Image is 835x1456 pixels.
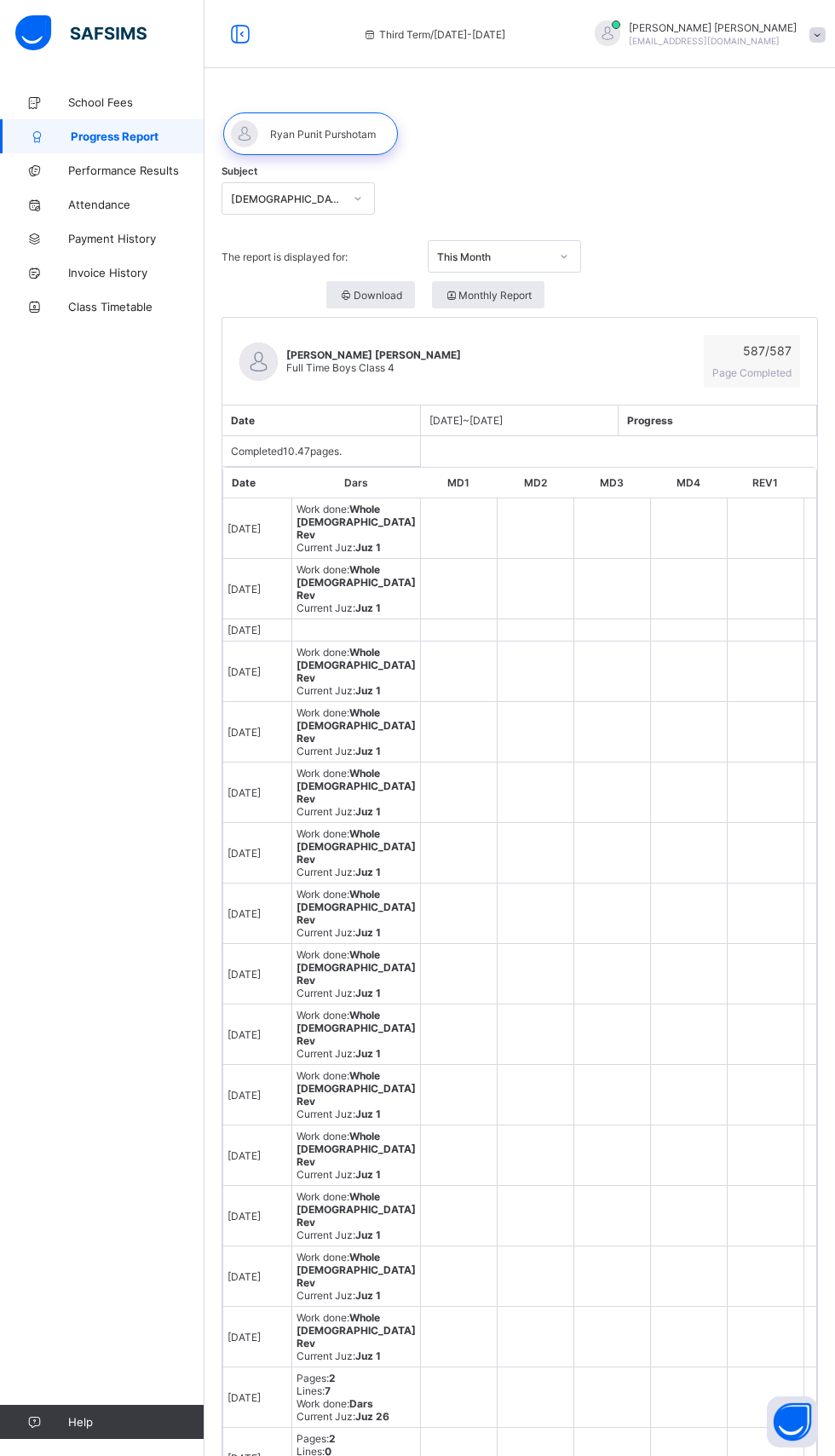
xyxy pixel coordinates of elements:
span: Current Juz : [297,805,381,818]
span: Current Juz : [297,541,381,554]
b: Whole [DEMOGRAPHIC_DATA] Rev [297,827,416,866]
span: Current Juz : [297,866,381,878]
span: School Fees [68,95,204,109]
span: session/term information [362,28,505,41]
span: Subject [222,165,257,177]
span: [DATE] [227,522,261,535]
b: Whole [DEMOGRAPHIC_DATA] Rev [297,1251,416,1289]
a: Monthly Report [432,281,617,308]
span: Pages: Lines: [297,1372,336,1397]
b: 2 [329,1372,336,1384]
span: [EMAIL_ADDRESS][DOMAIN_NAME] [629,36,780,46]
span: The report is displayed for: [222,250,415,263]
b: Whole [DEMOGRAPHIC_DATA] Rev [297,706,416,745]
span: Completed 10.47 pages. [231,445,342,458]
span: Work done : [297,1251,416,1289]
span: Attendance [68,198,204,211]
span: Performance Results [68,164,204,177]
span: Current Juz : [297,926,381,939]
img: safsims [15,15,147,51]
span: Current Juz : [297,1168,381,1181]
b: Whole [DEMOGRAPHIC_DATA] Rev [297,1130,416,1168]
span: [DATE] [227,1331,261,1344]
span: Work done : [297,503,416,541]
span: [DATE] [227,624,261,636]
th: MD4 [650,468,727,498]
span: Current Juz : [297,745,381,757]
b: Whole [DEMOGRAPHIC_DATA] Rev [297,646,416,684]
span: Work done : [297,563,416,601]
b: Whole [DEMOGRAPHIC_DATA] Rev [297,1069,416,1108]
div: [DEMOGRAPHIC_DATA] Memorisation [231,193,343,205]
span: Work done : [297,1397,373,1410]
span: [DATE] [227,665,261,678]
b: Whole [DEMOGRAPHIC_DATA] Rev [297,503,416,541]
span: Current Juz : [297,1350,381,1362]
span: [DATE] ~ [DATE] [429,414,503,427]
span: [DATE] [227,583,261,596]
span: Current Juz : [297,1047,381,1060]
button: Open asap [767,1396,818,1447]
b: Whole [DEMOGRAPHIC_DATA] Rev [297,767,416,805]
b: Juz 1 [355,745,381,757]
th: MD2 [497,468,573,498]
th: REV1 [727,468,803,498]
span: Work done : [297,948,416,987]
span: [DATE] [227,1149,261,1162]
b: Juz 1 [355,1229,381,1241]
b: 7 [325,1384,331,1397]
b: Juz 1 [355,1289,381,1302]
span: Work done : [297,1130,416,1168]
th: MD1 [420,468,497,498]
span: 587 / 587 [712,343,792,358]
span: Work done : [297,767,416,805]
span: Work done : [297,888,416,926]
span: Current Juz : [297,987,381,999]
span: [PERSON_NAME] [PERSON_NAME] [286,348,461,361]
b: Juz 1 [355,987,381,999]
span: [DATE] [227,1270,261,1283]
span: Work done : [297,1190,416,1229]
b: Juz 1 [355,1350,381,1362]
span: [DATE] [227,786,261,799]
span: Class Timetable [68,300,204,314]
b: Juz 26 [355,1410,389,1423]
span: Work done : [297,827,416,866]
span: Date [232,476,256,489]
span: [DATE] [227,1210,261,1223]
span: Current Juz : [297,1289,381,1302]
b: Juz 1 [355,1168,381,1181]
span: [DATE] [227,1391,261,1404]
div: This Month [437,250,550,263]
span: Help [68,1415,204,1429]
b: Juz 1 [355,684,381,697]
b: Juz 1 [355,1108,381,1120]
span: Page Completed [712,366,792,379]
b: 2 [329,1432,336,1445]
th: Dars [291,468,420,498]
span: [DATE] [227,1089,261,1102]
b: Juz 1 [355,926,381,939]
b: Whole [DEMOGRAPHIC_DATA] Rev [297,888,416,926]
span: [PERSON_NAME] [PERSON_NAME] [629,21,797,34]
b: Whole [DEMOGRAPHIC_DATA] Rev [297,1009,416,1047]
span: Work done : [297,1009,416,1047]
span: [DATE] [227,1028,261,1041]
span: Date [231,414,255,427]
div: IbrahimPunit [578,20,833,49]
b: Whole [DEMOGRAPHIC_DATA] Rev [297,1311,416,1350]
span: Monthly Report [445,289,533,302]
span: [DATE] [227,907,261,920]
b: Juz 1 [355,601,381,614]
span: Current Juz : [297,1410,389,1423]
span: Invoice History [68,266,204,279]
span: Work done : [297,646,416,684]
b: Juz 1 [355,541,381,554]
b: Whole [DEMOGRAPHIC_DATA] Rev [297,1190,416,1229]
span: Current Juz : [297,601,381,614]
span: [DATE] [227,726,261,739]
span: Work done : [297,706,416,745]
th: MD3 [573,468,650,498]
span: Current Juz : [297,1229,381,1241]
span: Download [339,289,402,302]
